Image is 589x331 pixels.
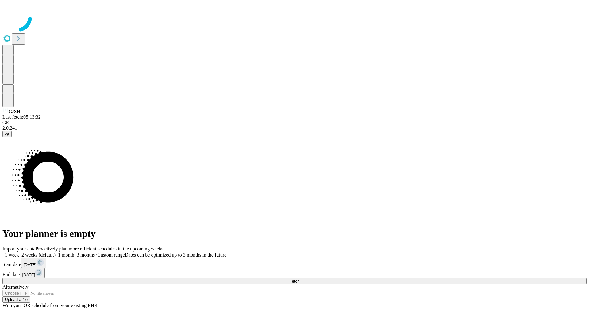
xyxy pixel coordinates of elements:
[2,296,30,303] button: Upload a file
[97,252,125,257] span: Custom range
[2,258,587,268] div: Start date
[2,246,36,251] span: Import your data
[2,268,587,278] div: End date
[77,252,95,257] span: 3 months
[2,125,587,131] div: 2.0.241
[9,109,20,114] span: GJSH
[2,284,28,290] span: Alternatively
[5,132,9,136] span: @
[22,272,35,277] span: [DATE]
[2,131,12,137] button: @
[2,120,587,125] div: GEI
[2,303,98,308] span: With your OR schedule from your existing EHR
[125,252,228,257] span: Dates can be optimized up to 3 months in the future.
[2,114,41,120] span: Last fetch: 05:13:32
[20,268,45,278] button: [DATE]
[36,246,164,251] span: Proactively plan more efficient schedules in the upcoming weeks.
[2,228,587,239] h1: Your planner is empty
[24,262,37,267] span: [DATE]
[21,258,46,268] button: [DATE]
[2,278,587,284] button: Fetch
[5,252,19,257] span: 1 week
[21,252,56,257] span: 2 weeks (default)
[58,252,74,257] span: 1 month
[289,279,299,283] span: Fetch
